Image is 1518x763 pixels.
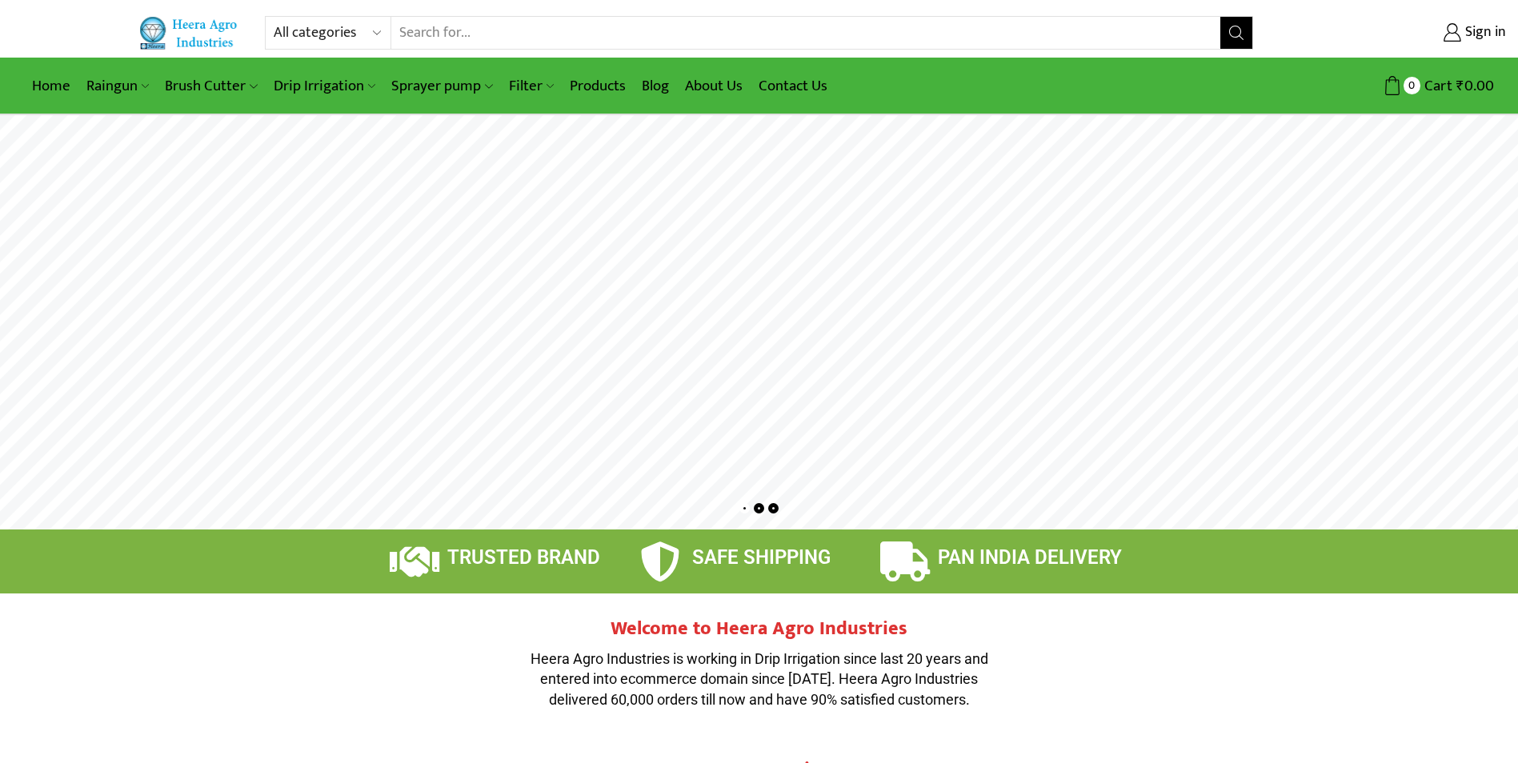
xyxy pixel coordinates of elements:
a: Sign in [1277,18,1506,47]
button: Search button [1220,17,1252,49]
a: Products [562,67,634,105]
span: Sign in [1461,22,1506,43]
bdi: 0.00 [1456,74,1494,98]
span: ₹ [1456,74,1464,98]
p: Heera Agro Industries is working in Drip Irrigation since last 20 years and entered into ecommerc... [519,649,999,710]
a: Home [24,67,78,105]
a: 0 Cart ₹0.00 [1269,71,1494,101]
span: Cart [1420,75,1452,97]
h2: Welcome to Heera Agro Industries [519,617,999,641]
input: Search for... [391,17,1220,49]
a: Filter [501,67,562,105]
a: Drip Irrigation [266,67,383,105]
a: Blog [634,67,677,105]
a: Sprayer pump [383,67,500,105]
span: SAFE SHIPPING [692,546,831,569]
a: Contact Us [751,67,835,105]
a: Raingun [78,67,157,105]
span: TRUSTED BRAND [447,546,600,569]
span: 0 [1404,77,1420,94]
span: PAN INDIA DELIVERY [938,546,1122,569]
a: About Us [677,67,751,105]
a: Brush Cutter [157,67,265,105]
